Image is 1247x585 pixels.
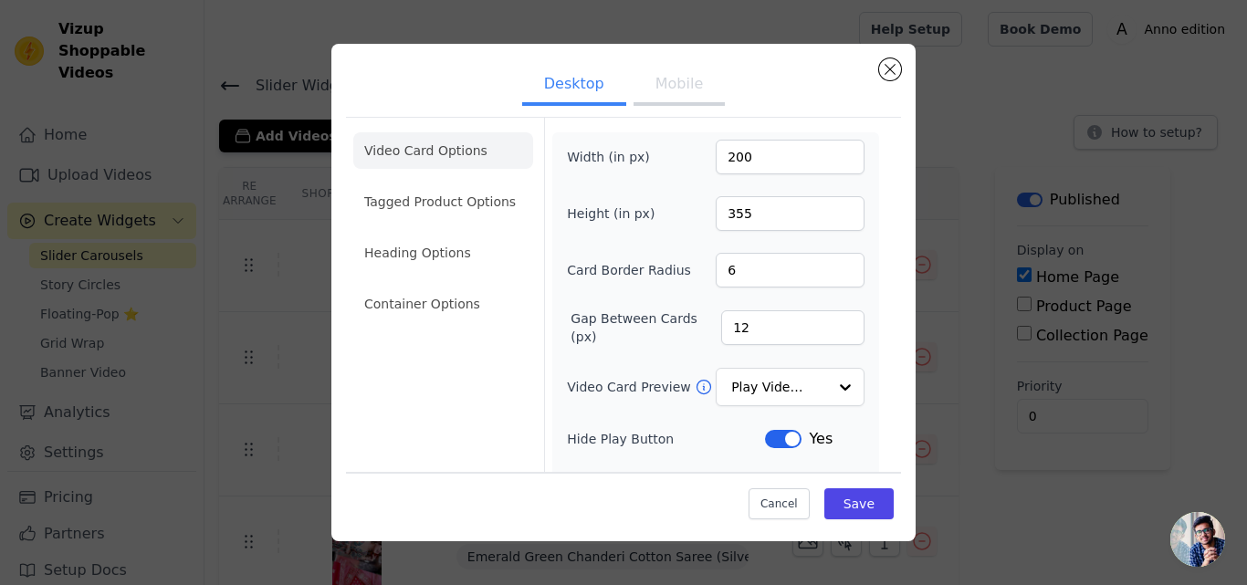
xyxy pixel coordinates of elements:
[353,286,533,322] li: Container Options
[567,378,694,396] label: Video Card Preview
[749,488,810,519] button: Cancel
[879,58,901,80] button: Close modal
[353,132,533,169] li: Video Card Options
[353,183,533,220] li: Tagged Product Options
[634,66,725,106] button: Mobile
[567,204,666,223] label: Height (in px)
[353,235,533,271] li: Heading Options
[567,430,765,448] label: Hide Play Button
[571,309,721,346] label: Gap Between Cards (px)
[522,66,626,106] button: Desktop
[1170,512,1225,567] div: Open chat
[567,148,666,166] label: Width (in px)
[824,488,894,519] button: Save
[567,261,691,279] label: Card Border Radius
[809,428,833,450] span: Yes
